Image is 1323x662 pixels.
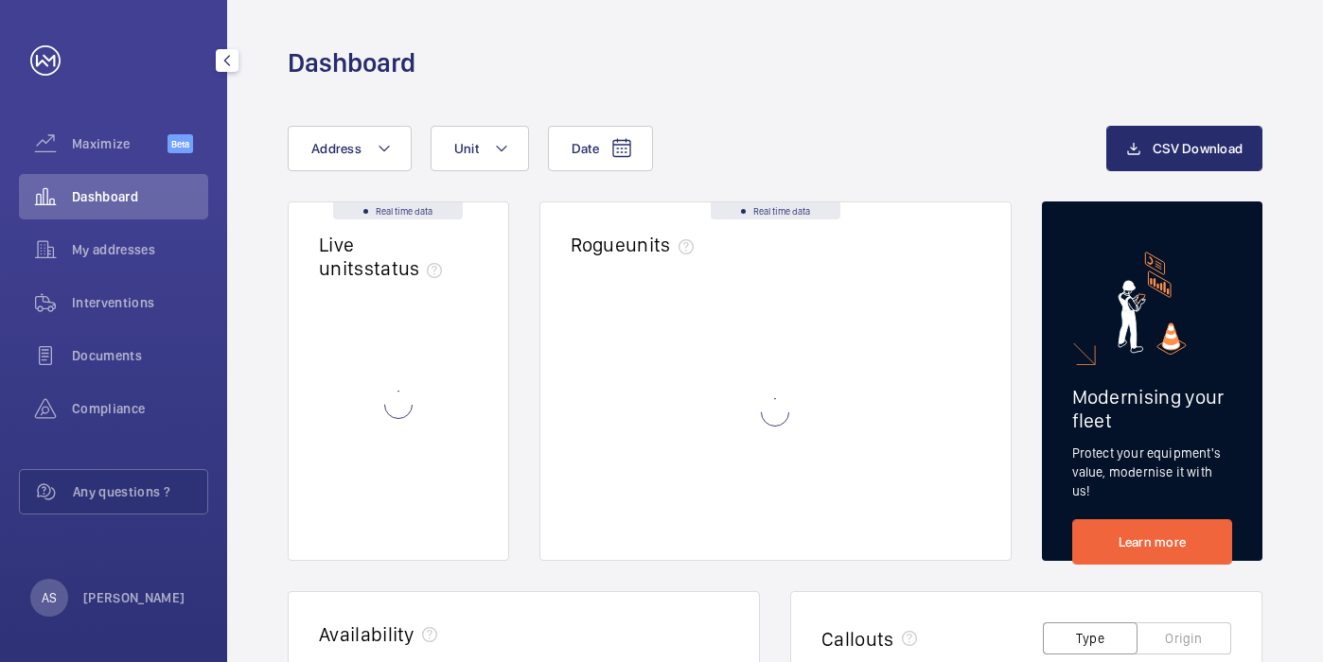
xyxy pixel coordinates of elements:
[711,202,840,219] div: Real time data
[454,141,479,156] span: Unit
[1072,519,1233,565] a: Learn more
[168,134,193,153] span: Beta
[571,233,701,256] h2: Rogue
[1106,126,1262,171] button: CSV Download
[1137,622,1231,654] button: Origin
[72,240,208,259] span: My addresses
[364,256,450,280] span: status
[72,399,208,418] span: Compliance
[1153,141,1243,156] span: CSV Download
[572,141,599,156] span: Date
[288,45,415,80] h1: Dashboard
[1043,622,1138,654] button: Type
[431,126,529,171] button: Unit
[311,141,362,156] span: Address
[626,233,701,256] span: units
[72,187,208,206] span: Dashboard
[83,588,185,607] p: [PERSON_NAME]
[548,126,653,171] button: Date
[73,482,207,501] span: Any questions ?
[333,202,463,219] div: Real time data
[72,134,168,153] span: Maximize
[72,293,208,312] span: Interventions
[1072,385,1233,432] h2: Modernising your fleet
[1072,444,1233,500] p: Protect your equipment's value, modernise it with us!
[72,346,208,365] span: Documents
[42,588,57,607] p: AS
[319,233,450,280] h2: Live units
[821,627,894,651] h2: Callouts
[288,126,412,171] button: Address
[1118,252,1187,355] img: marketing-card.svg
[319,622,415,646] h2: Availability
